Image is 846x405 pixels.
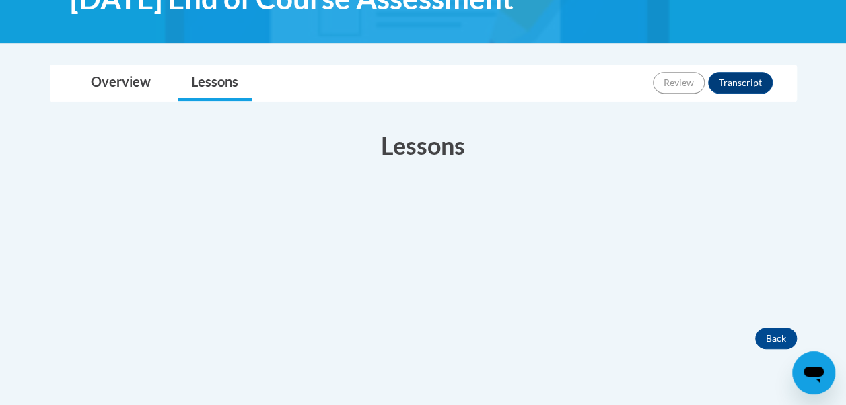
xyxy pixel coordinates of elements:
h3: Lessons [50,128,797,162]
button: Review [653,72,705,94]
a: Overview [77,65,164,101]
button: Transcript [708,72,773,94]
iframe: Button to launch messaging window [792,351,835,394]
button: Back [755,328,797,349]
a: Lessons [178,65,252,101]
